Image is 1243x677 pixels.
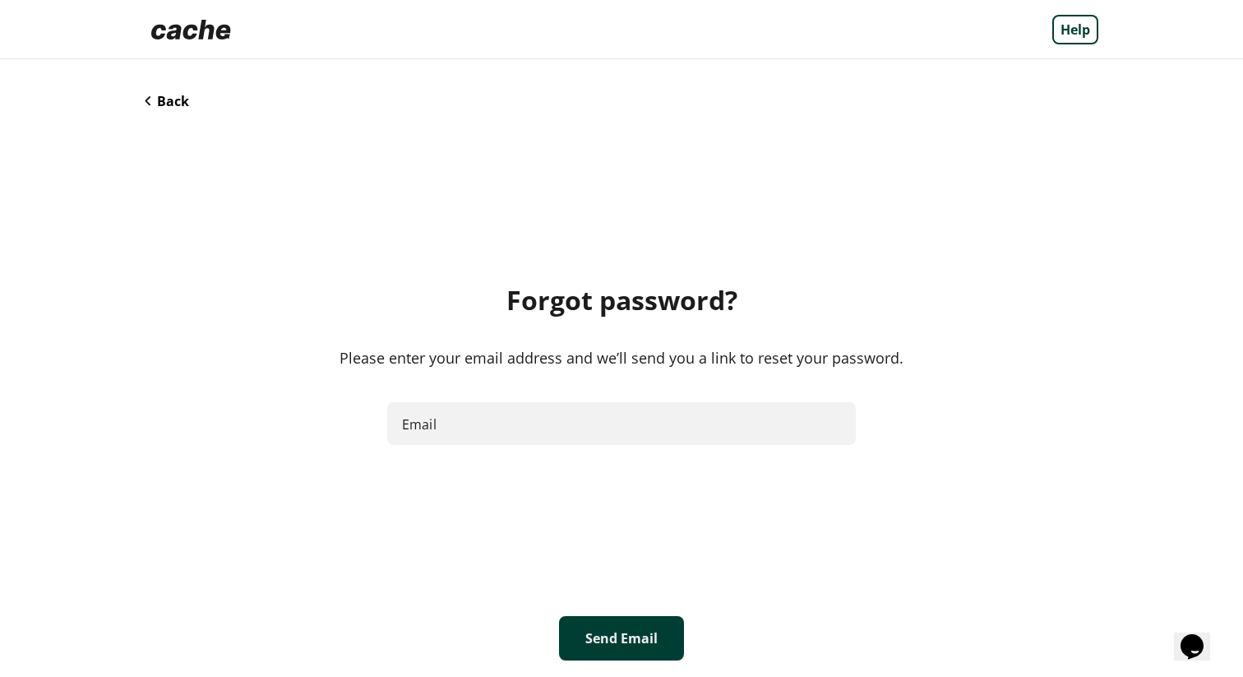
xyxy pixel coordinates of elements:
[1052,15,1098,44] a: Help
[1174,611,1227,661] iframe: chat widget
[145,96,150,106] img: Back Icon
[559,616,684,661] button: Send Email
[145,92,189,110] button: Back
[340,346,903,369] div: Please enter your email address and we’ll send you a link to reset your password.
[145,13,238,46] img: Logo
[506,284,737,317] div: Forgot password?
